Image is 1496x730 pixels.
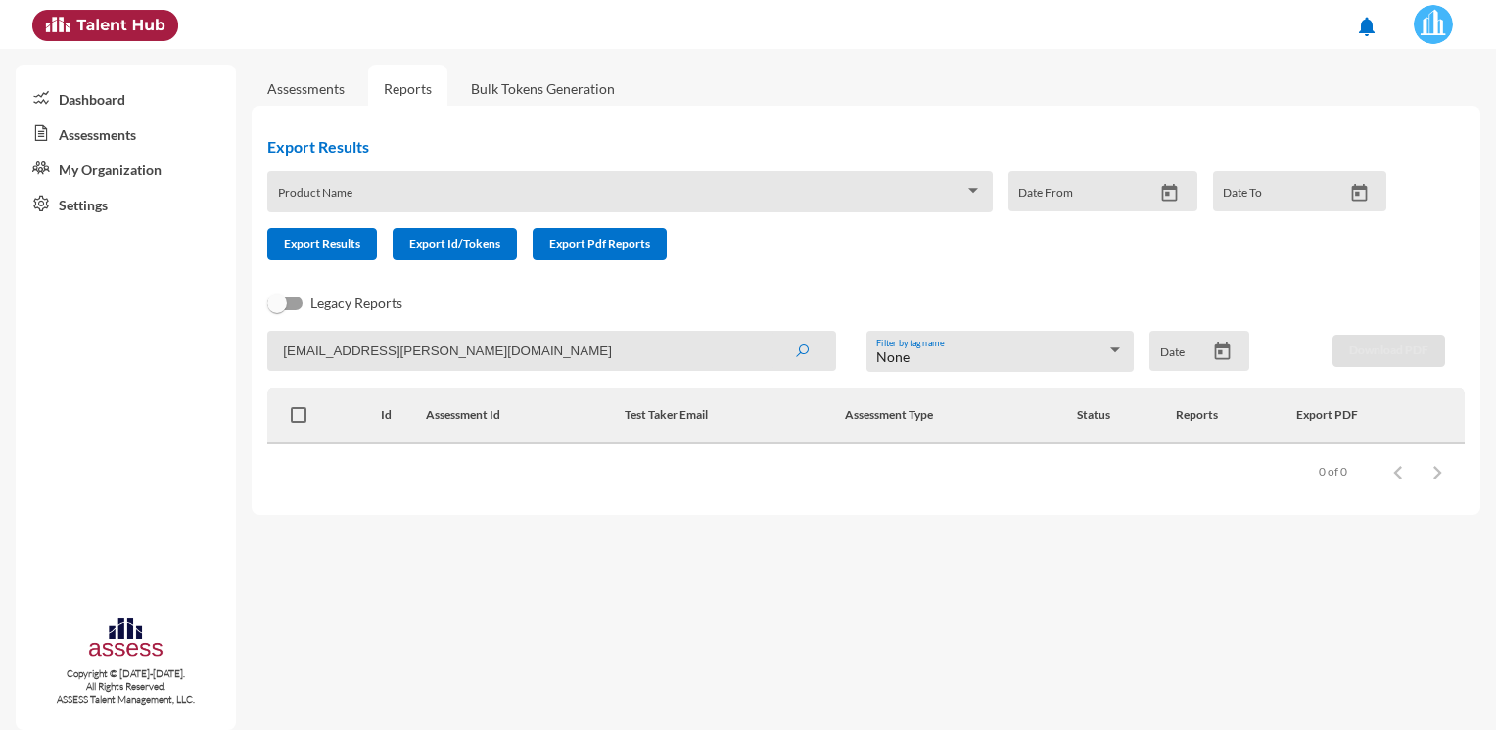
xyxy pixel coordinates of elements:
[845,388,1077,444] th: Assessment Type
[455,65,631,113] a: Bulk Tokens Generation
[267,137,1402,156] h2: Export Results
[1418,452,1457,491] button: Next page
[381,388,426,444] th: Id
[1332,335,1445,367] button: Download PDF
[625,388,845,444] th: Test Taker Email
[368,65,447,113] a: Reports
[1176,388,1296,444] th: Reports
[16,667,236,706] p: Copyright © [DATE]-[DATE]. All Rights Reserved. ASSESS Talent Management, LLC.
[1205,342,1239,362] button: Open calendar
[876,348,910,365] span: None
[284,236,360,251] span: Export Results
[1342,183,1377,204] button: Open calendar
[1355,15,1379,38] mat-icon: notifications
[267,444,1465,499] mat-paginator: Select page
[1077,388,1176,444] th: Status
[267,331,836,371] input: Search by name, token, assessment type, etc.
[1296,388,1465,444] th: Export PDF
[409,236,500,251] span: Export Id/Tokens
[267,80,345,97] a: Assessments
[16,151,236,186] a: My Organization
[310,292,402,315] span: Legacy Reports
[267,228,377,260] button: Export Results
[1349,342,1428,357] span: Download PDF
[1379,452,1418,491] button: Previous page
[1319,464,1347,479] div: 0 of 0
[426,388,625,444] th: Assessment Id
[87,616,164,663] img: assesscompany-logo.png
[1152,183,1187,204] button: Open calendar
[16,186,236,221] a: Settings
[16,80,236,115] a: Dashboard
[533,228,667,260] button: Export Pdf Reports
[393,228,517,260] button: Export Id/Tokens
[16,115,236,151] a: Assessments
[549,236,650,251] span: Export Pdf Reports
